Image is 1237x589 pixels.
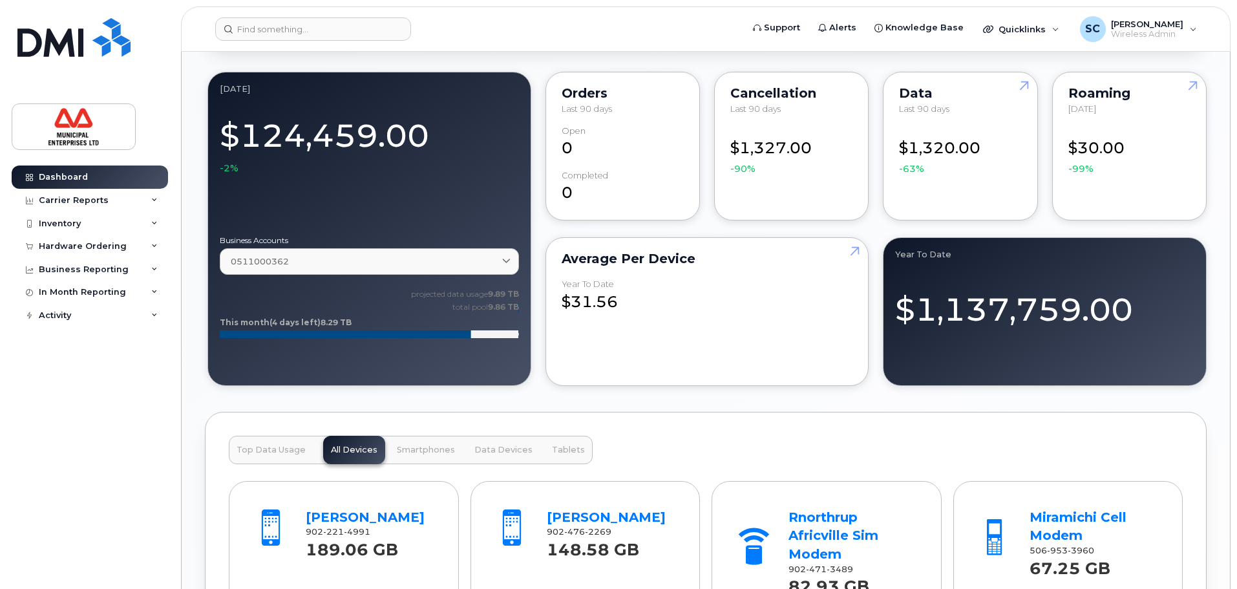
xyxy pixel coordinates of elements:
span: Quicklinks [999,24,1046,34]
strong: 189.06 GB [306,533,398,559]
button: Tablets [544,436,593,464]
span: Data Devices [474,445,533,455]
span: [DATE] [1068,103,1096,114]
tspan: (4 days left) [270,317,321,327]
span: -63% [899,162,924,175]
tspan: 9.89 TB [488,289,519,299]
div: Roaming [1068,88,1190,98]
a: 0511000362 [220,248,519,275]
span: 3489 [827,564,853,574]
span: 2269 [585,527,611,537]
div: Year to Date [562,279,614,289]
span: Top Data Usage [237,445,306,455]
div: $124,459.00 [220,110,519,175]
input: Find something... [215,17,411,41]
div: 0 [562,171,684,204]
div: Average per Device [562,253,853,264]
div: Quicklinks [974,16,1068,42]
span: -2% [220,162,238,175]
div: August 2025 [220,84,519,94]
button: Smartphones [389,436,463,464]
span: 471 [806,564,827,574]
text: projected data usage [411,289,519,299]
button: Data Devices [467,436,540,464]
div: 0 [562,126,684,160]
a: Miramichi Cell Modem [1030,509,1126,544]
span: Last 90 days [562,103,612,114]
a: Alerts [809,15,865,41]
a: [PERSON_NAME] [547,509,666,525]
span: Alerts [829,21,856,34]
span: -90% [730,162,756,175]
tspan: 9.86 TB [488,302,519,312]
div: Year to Date [895,250,1194,260]
span: 953 [1047,546,1068,555]
strong: 67.25 GB [1030,552,1110,578]
a: Support [744,15,809,41]
span: 902 [306,527,370,537]
span: Last 90 days [899,103,949,114]
span: 902 [788,564,853,574]
tspan: This month [220,317,270,327]
span: SC [1085,21,1100,37]
span: 221 [323,527,344,537]
div: completed [562,171,608,180]
span: Wireless Admin [1111,29,1183,39]
span: Knowledge Base [885,21,964,34]
div: $31.56 [562,279,853,313]
strong: 148.58 GB [547,533,639,559]
span: 3960 [1068,546,1094,555]
span: 476 [564,527,585,537]
div: $1,137,759.00 [895,275,1194,332]
a: Knowledge Base [865,15,973,41]
tspan: 8.29 TB [321,317,352,327]
span: Support [764,21,800,34]
span: 0511000362 [231,255,289,268]
a: Rnorthrup Africville Sim Modem [788,509,878,562]
span: 902 [547,527,611,537]
div: Data [899,88,1021,98]
span: [PERSON_NAME] [1111,19,1183,29]
div: Cancellation [730,88,852,98]
div: Saket Chandan [1071,16,1206,42]
span: Smartphones [397,445,455,455]
span: 4991 [344,527,370,537]
span: 506 [1030,546,1094,555]
button: Top Data Usage [229,436,313,464]
span: Tablets [552,445,585,455]
text: total pool [452,302,519,312]
span: -99% [1068,162,1094,175]
a: [PERSON_NAME] [306,509,425,525]
div: Open [562,126,586,136]
div: Orders [562,88,684,98]
div: $30.00 [1068,126,1190,176]
div: $1,327.00 [730,126,852,176]
div: $1,320.00 [899,126,1021,176]
span: Last 90 days [730,103,781,114]
label: Business Accounts [220,237,519,244]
